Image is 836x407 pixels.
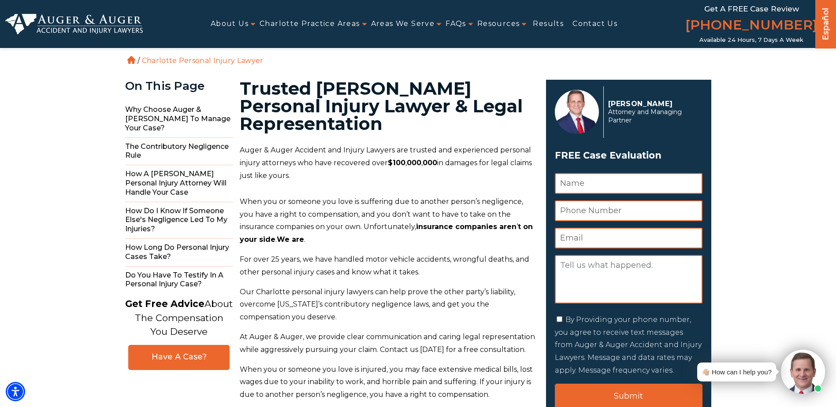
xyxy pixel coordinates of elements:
[416,222,516,231] strong: insurance companies aren
[240,80,535,133] h1: Trusted [PERSON_NAME] Personal Injury Lawyer & Legal Representation
[128,345,230,370] a: Have A Case?
[555,173,702,194] input: Name
[277,235,304,244] strong: We are
[240,196,535,246] p: When you or someone you love is suffering due to another person’s negligence, you have a right to...
[5,14,143,35] img: Auger & Auger Accident and Injury Lawyers Logo
[608,100,698,108] p: [PERSON_NAME]
[702,366,772,378] div: 👋🏼 How can I help you?
[533,14,564,34] a: Results
[699,37,803,44] span: Available 24 Hours, 7 Days a Week
[407,159,421,167] strong: 000
[125,266,233,294] span: Do You Have to Testify in a Personal Injury Case?
[240,286,535,324] p: Our Charlotte personal injury lawyers can help prove the other party’s liability, overcome [US_ST...
[781,350,825,394] img: Intaker widget Avatar
[446,14,466,34] a: FAQs
[125,202,233,239] span: How do I Know if Someone Else's Negligence Led to My Injuries?
[388,159,405,167] strong: $100
[477,14,520,34] a: Resources
[371,14,435,34] a: Areas We Serve
[211,14,249,34] a: About Us
[125,239,233,266] span: How Long do Personal Injury Cases Take?
[423,159,437,167] strong: 000
[704,4,799,13] span: Get a FREE Case Review
[608,108,698,125] span: Attorney and Managing Partner
[555,90,599,134] img: Herbert Auger
[555,200,702,221] input: Phone Number
[555,147,702,164] span: FREE Case Evaluation
[685,15,817,37] a: [PHONE_NUMBER]
[125,298,204,309] strong: Get Free Advice
[125,297,233,339] p: About The Compensation You Deserve
[555,228,702,248] input: Email
[240,331,535,356] p: At Auger & Auger, we provide clear communication and caring legal representation while aggressive...
[240,253,535,279] p: For over 25 years, we have handled motor vehicle accidents, wrongful deaths, and other personal i...
[260,14,360,34] a: Charlotte Practice Areas
[572,14,617,34] a: Contact Us
[125,80,233,92] div: On This Page
[240,363,535,401] p: When you or someone you love is injured, you may face extensive medical bills, lost wages due to ...
[125,138,233,166] span: The Contributory Negligence Rule
[125,101,233,137] span: Why Choose Auger & [PERSON_NAME] to Manage Your Case?
[555,315,702,374] label: By Providing your phone number, you agree to receive text messages from Auger & Auger Accident an...
[125,165,233,202] span: How a [PERSON_NAME] Personal Injury Attorney Will Handle Your Case
[6,382,25,401] div: Accessibility Menu
[137,352,220,362] span: Have A Case?
[140,56,266,65] li: Charlotte Personal Injury Lawyer
[240,144,535,182] p: Auger & Auger Accident and Injury Lawyers are trusted and experienced personal injury attorneys w...
[127,56,135,64] a: Home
